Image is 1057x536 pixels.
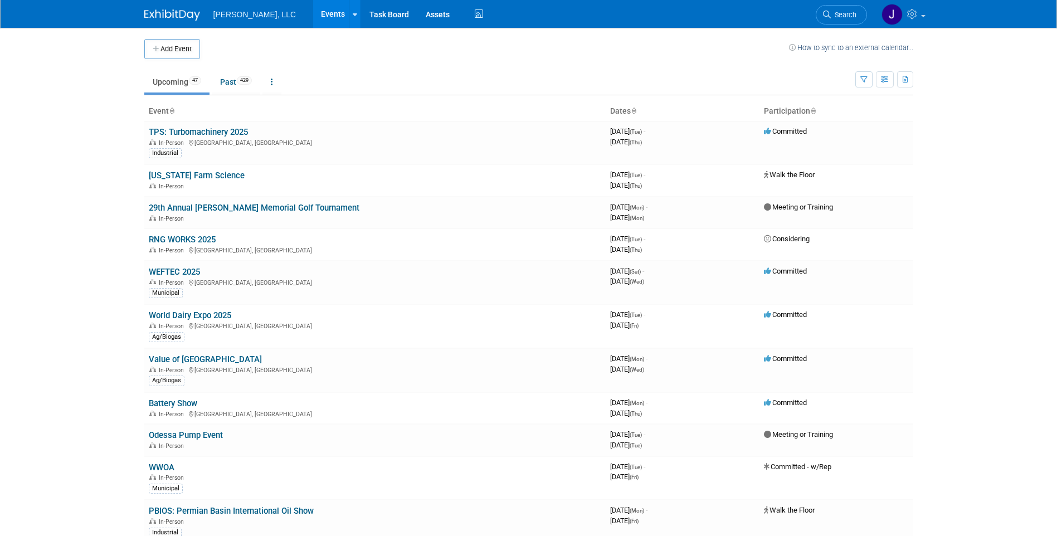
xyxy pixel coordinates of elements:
div: [GEOGRAPHIC_DATA], [GEOGRAPHIC_DATA] [149,409,601,418]
span: (Mon) [630,356,644,362]
span: [DATE] [610,354,647,363]
span: - [646,398,647,407]
a: Past429 [212,71,260,92]
div: Ag/Biogas [149,376,184,386]
div: Municipal [149,288,183,298]
span: (Tue) [630,236,642,242]
a: RNG WORKS 2025 [149,235,216,245]
span: Committed [764,354,807,363]
a: Value of [GEOGRAPHIC_DATA] [149,354,262,364]
span: [DATE] [610,203,647,211]
span: 47 [189,76,201,85]
a: [US_STATE] Farm Science [149,170,245,181]
a: PBIOS: Permian Basin International Oil Show [149,506,314,516]
span: (Sat) [630,269,641,275]
span: (Thu) [630,411,642,417]
img: In-Person Event [149,279,156,285]
span: In-Person [159,442,187,450]
span: In-Person [159,215,187,222]
span: In-Person [159,474,187,481]
span: [DATE] [610,506,647,514]
span: Search [831,11,856,19]
span: Committed [764,310,807,319]
span: [DATE] [610,235,645,243]
span: (Wed) [630,279,644,285]
span: - [644,310,645,319]
span: - [642,267,644,275]
div: [GEOGRAPHIC_DATA], [GEOGRAPHIC_DATA] [149,277,601,286]
span: [DATE] [610,462,645,471]
span: In-Person [159,518,187,525]
span: (Mon) [630,400,644,406]
span: 429 [237,76,252,85]
span: [DATE] [610,398,647,407]
span: - [646,506,647,514]
span: Committed [764,267,807,275]
span: (Tue) [630,442,642,449]
a: How to sync to an external calendar... [789,43,913,52]
img: In-Person Event [149,411,156,416]
span: [DATE] [610,277,644,285]
div: Industrial [149,148,182,158]
a: TPS: Turbomachinery 2025 [149,127,248,137]
span: - [644,462,645,471]
span: (Tue) [630,432,642,438]
div: [GEOGRAPHIC_DATA], [GEOGRAPHIC_DATA] [149,365,601,374]
span: (Tue) [630,464,642,470]
span: Committed [764,398,807,407]
span: - [644,430,645,438]
span: In-Person [159,247,187,254]
span: - [646,354,647,363]
span: [DATE] [610,170,645,179]
div: Ag/Biogas [149,332,184,342]
img: In-Person Event [149,139,156,145]
div: [GEOGRAPHIC_DATA], [GEOGRAPHIC_DATA] [149,138,601,147]
span: [DATE] [610,430,645,438]
span: Committed [764,127,807,135]
span: (Tue) [630,312,642,318]
span: - [644,235,645,243]
span: In-Person [159,367,187,374]
img: In-Person Event [149,442,156,448]
span: (Fri) [630,474,639,480]
th: Dates [606,102,759,121]
span: - [644,170,645,179]
span: (Wed) [630,367,644,373]
span: (Tue) [630,172,642,178]
span: [DATE] [610,472,639,481]
span: [DATE] [610,213,644,222]
img: In-Person Event [149,367,156,372]
span: (Thu) [630,139,642,145]
a: WEFTEC 2025 [149,267,200,277]
span: [DATE] [610,321,639,329]
img: In-Person Event [149,474,156,480]
span: (Mon) [630,215,644,221]
span: In-Person [159,411,187,418]
span: [DATE] [610,245,642,254]
span: Walk the Floor [764,170,815,179]
span: [DATE] [610,127,645,135]
span: (Mon) [630,204,644,211]
span: (Thu) [630,183,642,189]
span: - [644,127,645,135]
span: Meeting or Training [764,203,833,211]
span: [DATE] [610,441,642,449]
span: In-Person [159,279,187,286]
span: [DATE] [610,516,639,525]
a: Sort by Participation Type [810,106,816,115]
span: (Fri) [630,323,639,329]
span: In-Person [159,183,187,190]
span: [DATE] [610,310,645,319]
span: (Thu) [630,247,642,253]
th: Participation [759,102,913,121]
img: In-Person Event [149,518,156,524]
a: Sort by Start Date [631,106,636,115]
span: (Fri) [630,518,639,524]
span: [PERSON_NAME], LLC [213,10,296,19]
img: ExhibitDay [144,9,200,21]
div: [GEOGRAPHIC_DATA], [GEOGRAPHIC_DATA] [149,321,601,330]
img: In-Person Event [149,247,156,252]
span: - [646,203,647,211]
span: Considering [764,235,810,243]
a: Upcoming47 [144,71,210,92]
